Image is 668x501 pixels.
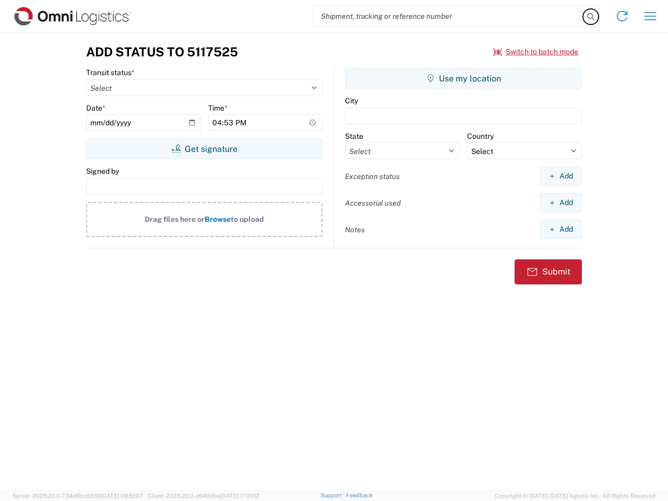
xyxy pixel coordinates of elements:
[345,68,582,89] button: Use my location
[345,172,400,181] label: Exception status
[540,220,582,239] button: Add
[205,215,231,223] span: Browse
[86,138,323,159] button: Get signature
[220,493,259,499] span: [DATE] 17:21:12
[346,492,373,498] a: Feedback
[231,215,264,223] span: to upload
[148,493,259,499] span: Client: 2025.20.0-e640dba
[467,132,494,141] label: Country
[320,492,347,498] a: Support
[145,215,205,223] span: Drag files here or
[345,225,365,234] label: Notes
[101,493,143,499] span: [DATE] 09:51:07
[540,193,582,212] button: Add
[540,166,582,186] button: Add
[345,96,358,105] label: City
[493,43,578,61] button: Switch to batch mode
[13,493,143,499] span: Server: 2025.20.0-734e5bc92d9
[345,132,363,141] label: State
[345,198,401,208] label: Accessorial used
[208,103,228,113] label: Time
[495,491,655,500] span: Copyright © [DATE]-[DATE] Agistix Inc., All Rights Reserved
[515,259,582,284] button: Submit
[86,166,119,176] label: Signed by
[86,103,105,113] label: Date
[86,44,238,59] h3: Add Status to 5117525
[313,6,583,26] input: Shipment, tracking or reference number
[86,68,135,77] label: Transit status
